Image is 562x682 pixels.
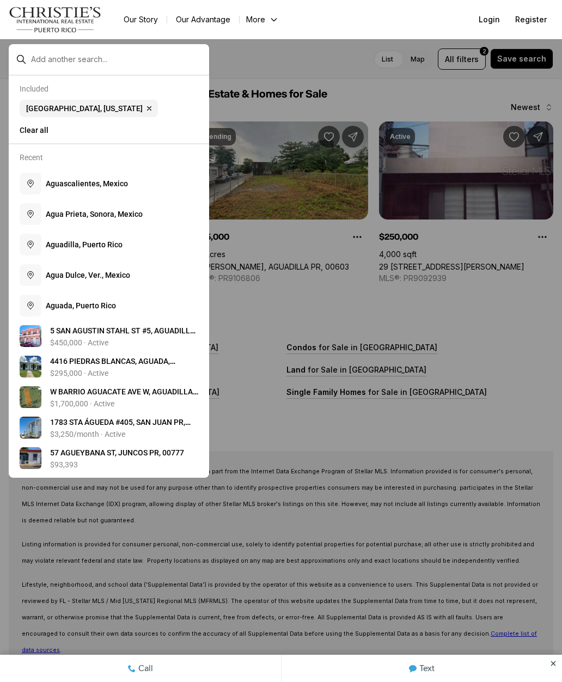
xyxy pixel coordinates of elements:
[46,271,130,279] span: A g u a D u l c e , V e r . , M e x i c o
[50,399,114,408] p: $1,700,000 · Active
[26,104,143,113] span: [GEOGRAPHIC_DATA], [US_STATE]
[15,443,203,473] a: View details: 57 AGUEYBANA ST
[50,430,125,439] p: $3,250/month · Active
[15,168,203,199] button: Aguascalientes, Mexico
[167,12,239,27] a: Our Advantage
[115,12,167,27] a: Our Story
[15,199,203,229] button: Agua Prieta, Sonora, Mexico
[50,357,175,376] span: 4 4 1 6 P I E D R A S B L A N C A S , A G U A D A , A G U A D A P R , 0 0 6 0 2
[46,301,116,310] span: A g u a d a , P u e r t o R i c o
[20,84,48,93] p: Included
[50,418,191,437] span: 1 7 8 3 S T A Á G U E D A # 4 0 5 , S A N J U A N P R , 0 0 9 2 6
[15,260,203,290] button: Agua Dulce, Ver., Mexico
[240,12,285,27] button: More
[46,210,143,218] span: A g u a P r i e t a , S o n o r a , M e x i c o
[15,412,203,443] a: View details: 1783 STA ÁGUEDA #405
[15,351,203,382] a: View details: 4416 PIEDRAS BLANCAS, AGUADA
[46,240,123,249] span: A g u a d i l l a , P u e r t o R i c o
[50,387,198,407] span: W B A R R I O A G U A C A T E A V E W , A G U A D I L L A P R , 0 0 6 0 3
[50,369,108,377] p: $295,000 · Active
[20,153,43,162] p: Recent
[50,460,78,469] p: $93,393
[50,448,184,457] span: 5 7 A G U E Y B A N A S T , J U N C O S P R , 0 0 7 7 7
[15,321,203,351] a: View details: 5 SAN AGUSTIN STAHL ST #5
[9,7,102,33] img: logo
[15,229,203,260] button: Aguadilla, Puerto Rico
[515,15,547,24] span: Register
[50,338,108,347] p: $450,000 · Active
[15,290,203,321] button: Aguada, Puerto Rico
[509,9,553,31] button: Register
[15,382,203,412] a: View details: W BARRIO AGUACATE AVE W
[20,121,198,139] button: Clear all
[46,179,128,188] span: A g u a s c a l i e n t e s , M e x i c o
[472,9,506,31] button: Login
[479,15,500,24] span: Login
[50,326,196,346] span: 5 S A N A G U S T I N S T A H L S T # 5 , A G U A D I L L A P R , 0 0 6 0 3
